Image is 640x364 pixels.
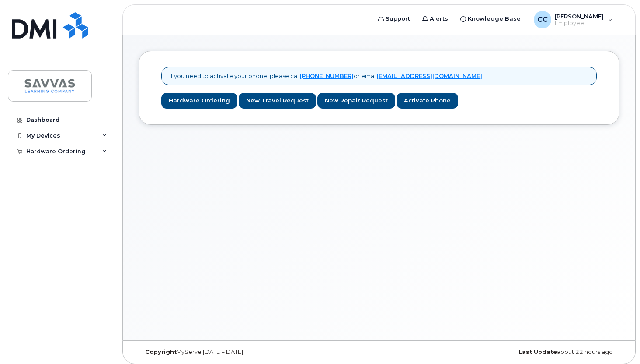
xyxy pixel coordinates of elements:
[145,349,177,355] strong: Copyright
[300,72,354,79] a: [PHONE_NUMBER]
[161,93,237,109] a: Hardware Ordering
[239,93,316,109] a: New Travel Request
[397,93,458,109] a: Activate Phone
[459,349,619,356] div: about 22 hours ago
[139,349,299,356] div: MyServe [DATE]–[DATE]
[170,72,482,80] p: If you need to activate your phone, please call or email
[518,349,557,355] strong: Last Update
[317,93,395,109] a: New Repair Request
[377,72,482,79] a: [EMAIL_ADDRESS][DOMAIN_NAME]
